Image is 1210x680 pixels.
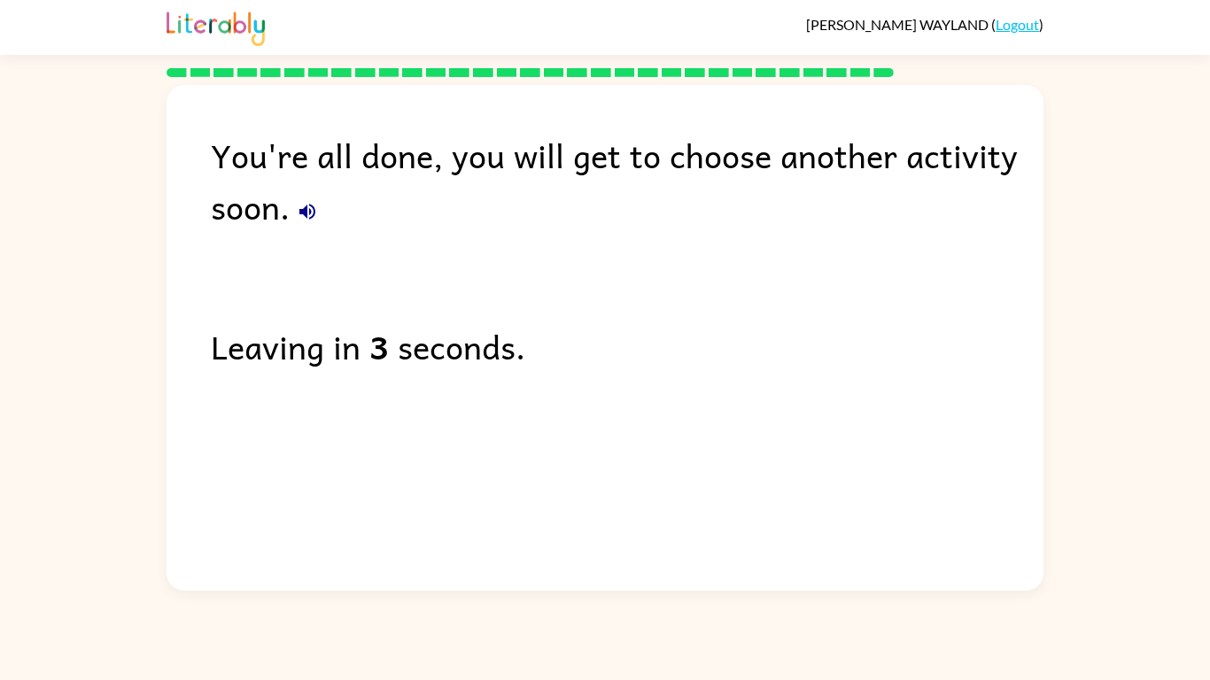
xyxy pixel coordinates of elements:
b: 3 [369,321,389,372]
a: Logout [996,16,1039,33]
div: You're all done, you will get to choose another activity soon. [211,129,1043,232]
div: Leaving in seconds. [211,321,1043,372]
span: [PERSON_NAME] WAYLAND [806,16,991,33]
div: ( ) [806,16,1043,33]
img: Literably [167,7,265,46]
